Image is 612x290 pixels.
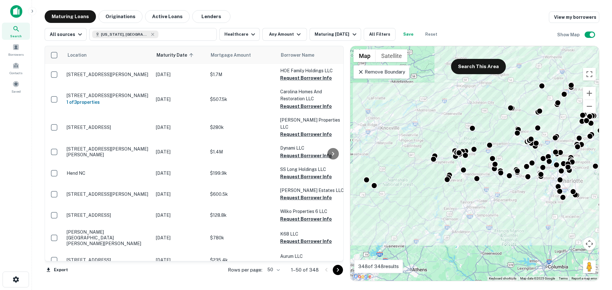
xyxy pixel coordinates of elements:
button: Zoom out [583,100,596,113]
p: HOE Family Holdings LLC [280,67,344,74]
div: All sources [50,31,84,38]
p: Hend NC [67,170,149,176]
p: [STREET_ADDRESS][PERSON_NAME][PERSON_NAME] [67,146,149,158]
button: Request Borrower Info [280,215,332,223]
p: [DATE] [156,212,204,219]
span: Maturity Date [157,51,195,59]
p: [DATE] [156,148,204,155]
p: [DATE] [156,257,204,264]
p: [STREET_ADDRESS] [67,124,149,130]
span: Borrower Name [281,51,314,59]
button: Active Loans [145,10,190,23]
button: Any Amount [262,28,307,41]
button: All Filters [364,28,396,41]
p: [STREET_ADDRESS] [67,257,149,263]
p: Aurum LLC [280,253,344,260]
th: Location [63,46,153,64]
button: Toggle fullscreen view [583,68,596,81]
p: [STREET_ADDRESS][PERSON_NAME] [67,72,149,77]
a: View my borrowers [549,11,599,23]
h6: Show Map [557,31,581,38]
a: Borrowers [2,41,30,58]
p: $280k [210,124,274,131]
button: Request Borrower Info [280,260,332,268]
p: $199.9k [210,170,274,177]
button: Zoom in [583,87,596,100]
button: Map camera controls [583,237,596,250]
span: Map data ©2025 Google [520,277,555,280]
button: Lenders [192,10,230,23]
p: Carolina Homes And Restoration LLC [280,88,344,102]
img: capitalize-icon.png [10,5,22,18]
span: Contacts [10,70,22,75]
h6: 1 of 3 properties [67,99,149,106]
button: Request Borrower Info [280,237,332,245]
p: [PERSON_NAME] Properties LLC [280,117,344,131]
div: 0 0 [350,46,599,281]
p: $600.5k [210,191,274,198]
p: $128.8k [210,212,274,219]
p: [STREET_ADDRESS][PERSON_NAME] [67,191,149,197]
a: Report a map error [572,277,597,280]
a: Search [2,23,30,40]
span: Search [10,33,22,39]
button: Go to next page [333,265,343,275]
th: Mortgage Amount [207,46,277,64]
p: $235.4k [210,257,274,264]
p: 1–50 of 348 [291,266,319,274]
p: $1.7M [210,71,274,78]
p: Remove Boundary [358,68,405,76]
button: Request Borrower Info [280,194,332,202]
div: Maturing [DATE] [315,31,358,38]
p: [DATE] [156,96,204,103]
p: [STREET_ADDRESS] [67,212,149,218]
span: Borrowers [8,52,24,57]
button: Maturing Loans [45,10,96,23]
button: Maturing [DATE] [310,28,361,41]
p: [DATE] [156,170,204,177]
p: SS Long Holdings LLC [280,166,344,173]
button: Export [45,265,69,275]
p: [DATE] [156,234,204,241]
iframe: Chat Widget [580,239,612,270]
a: Terms (opens in new tab) [559,277,568,280]
button: Reset [421,28,441,41]
button: Request Borrower Info [280,173,332,180]
a: Saved [2,78,30,95]
img: Google [352,272,373,281]
button: Search This Area [451,59,506,74]
button: Request Borrower Info [280,131,332,138]
p: [PERSON_NAME] Estates LLC [280,187,344,194]
span: Location [67,51,87,59]
button: Originations [98,10,142,23]
a: Open this area in Google Maps (opens a new window) [352,272,373,281]
button: Request Borrower Info [280,103,332,110]
span: Saved [11,89,21,94]
p: [DATE] [156,191,204,198]
p: [DATE] [156,124,204,131]
p: Wilko Properties 6 LLC [280,208,344,215]
button: Request Borrower Info [280,74,332,82]
p: [STREET_ADDRESS][PERSON_NAME] [67,93,149,98]
p: Rows per page: [228,266,262,274]
th: Maturity Date [153,46,207,64]
div: 50 [265,265,281,274]
button: Show street map [353,49,376,62]
p: $1.4M [210,148,274,155]
p: 348 of 348 results [358,263,399,270]
button: All sources [45,28,87,41]
a: Contacts [2,60,30,77]
p: $780k [210,234,274,241]
button: Request Borrower Info [280,152,332,159]
span: Mortgage Amount [211,51,259,59]
p: Dynami LLC [280,145,344,152]
p: K68 LLC [280,230,344,237]
button: Show satellite imagery [376,49,407,62]
p: $507.5k [210,96,274,103]
p: [DATE] [156,71,204,78]
button: Keyboard shortcuts [489,276,516,281]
